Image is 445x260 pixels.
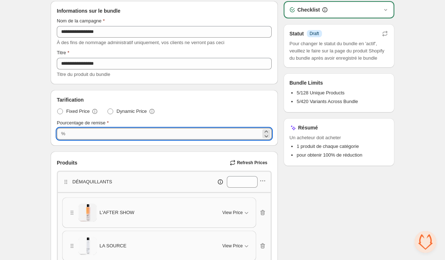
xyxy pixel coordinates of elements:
[99,209,134,216] span: L'AFTER SHOW
[297,6,320,13] h3: Checklist
[297,152,389,159] li: pour obtenir 100% de réduction
[57,119,109,127] label: Pourcentage de remise
[57,96,84,103] span: Tarification
[289,134,389,141] span: Un acheteur doit acheter
[227,158,272,168] button: Refresh Prices
[116,108,147,115] span: Dynamic Price
[57,159,77,166] span: Produits
[297,99,358,104] span: 5/420 Variants Across Bundle
[310,31,319,37] span: Draft
[79,234,97,257] img: LA SOURCE
[57,49,69,56] label: Titre
[61,130,65,137] div: %
[415,231,436,253] a: Ouvrir le chat
[237,160,267,166] span: Refresh Prices
[218,240,254,252] button: View Price
[298,124,318,131] h3: Résumé
[66,108,90,115] span: Fixed Price
[218,207,254,218] button: View Price
[297,143,389,150] li: 1 produit de chaque catégorie
[289,79,323,86] h3: Bundle Limits
[99,242,126,250] span: LA SOURCE
[223,243,243,249] span: View Price
[57,72,110,77] span: Titre du produit du bundle
[297,90,344,95] span: 5/128 Unique Products
[223,210,243,216] span: View Price
[57,40,224,45] span: À des fins de nommage administratif uniquement, vos clients ne verront pas ceci
[57,7,120,14] span: Informations sur le bundle
[79,201,97,224] img: L'AFTER SHOW
[289,40,389,62] span: Pour changer le statut du bundle en 'actif', veuillez le faire sur la page du produit Shopify du ...
[57,17,105,25] label: Nom de la campagne
[72,178,112,186] p: DÉMAQUILLANTS
[289,30,304,37] h3: Statut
